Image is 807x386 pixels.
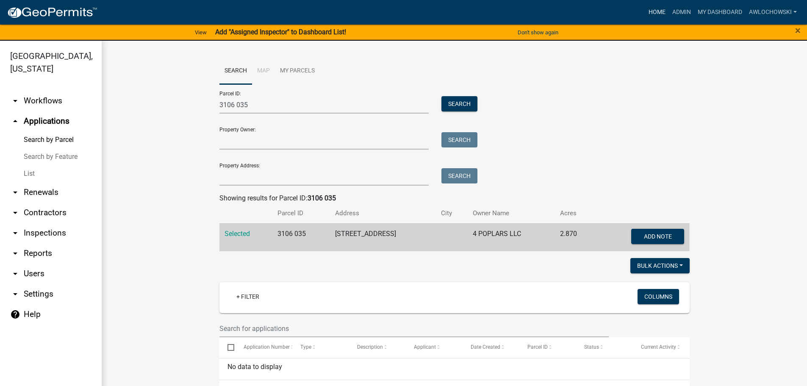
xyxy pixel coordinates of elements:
button: Search [441,168,477,183]
button: Bulk Actions [630,258,690,273]
i: arrow_drop_up [10,116,20,126]
span: Add Note [644,233,672,239]
div: Showing results for Parcel ID: [219,193,690,203]
i: arrow_drop_down [10,228,20,238]
button: Close [795,25,801,36]
td: 2.870 [555,223,595,251]
i: help [10,309,20,319]
button: Search [441,96,477,111]
datatable-header-cell: Status [576,337,633,358]
span: Description [357,344,383,350]
div: No data to display [219,358,690,380]
span: Applicant [414,344,436,350]
button: Don't show again [514,25,562,39]
datatable-header-cell: Current Activity [633,337,690,358]
span: Current Activity [641,344,676,350]
button: Search [441,132,477,147]
i: arrow_drop_down [10,208,20,218]
span: × [795,25,801,36]
i: arrow_drop_down [10,269,20,279]
a: + Filter [230,289,266,304]
span: Parcel ID [527,344,548,350]
span: Date Created [471,344,500,350]
a: My Parcels [275,58,320,85]
a: Admin [669,4,694,20]
i: arrow_drop_down [10,187,20,197]
i: arrow_drop_down [10,96,20,106]
button: Add Note [631,229,684,244]
th: Owner Name [468,203,555,223]
i: arrow_drop_down [10,248,20,258]
input: Search for applications [219,320,609,337]
span: Application Number [244,344,290,350]
a: Home [645,4,669,20]
a: My Dashboard [694,4,746,20]
th: Acres [555,203,595,223]
a: View [191,25,210,39]
a: Selected [225,230,250,238]
button: Columns [638,289,679,304]
th: City [436,203,468,223]
i: arrow_drop_down [10,289,20,299]
td: 3106 035 [272,223,330,251]
datatable-header-cell: Date Created [463,337,519,358]
a: awlochowski [746,4,800,20]
strong: Add "Assigned Inspector" to Dashboard List! [215,28,346,36]
td: [STREET_ADDRESS] [330,223,436,251]
datatable-header-cell: Applicant [406,337,463,358]
span: Status [584,344,599,350]
a: Search [219,58,252,85]
datatable-header-cell: Type [292,337,349,358]
strong: 3106 035 [308,194,336,202]
span: Type [300,344,311,350]
td: 4 POPLARS LLC [468,223,555,251]
th: Address [330,203,436,223]
datatable-header-cell: Select [219,337,236,358]
th: Parcel ID [272,203,330,223]
datatable-header-cell: Description [349,337,406,358]
datatable-header-cell: Application Number [236,337,292,358]
datatable-header-cell: Parcel ID [519,337,576,358]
